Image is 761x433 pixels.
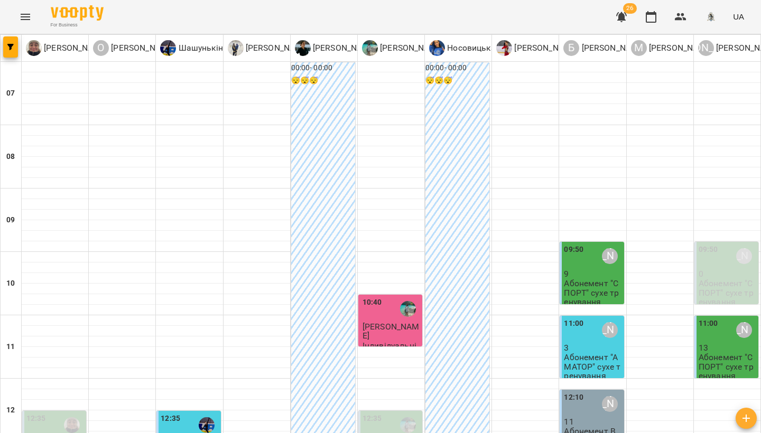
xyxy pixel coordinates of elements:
[42,42,108,54] p: [PERSON_NAME]
[445,42,562,54] p: Носовицька [PERSON_NAME]
[564,244,583,256] label: 09:50
[429,40,562,56] a: Н Носовицька [PERSON_NAME]
[199,417,215,433] img: Шашунькіна Софія
[647,42,713,54] p: [PERSON_NAME]
[363,341,420,369] p: Індивідуальні тренування «FYFTI ICE»
[602,248,618,264] div: Богачова Олена
[563,40,579,56] div: Б
[564,279,621,306] p: Абонемент "СПОРТ" сухе тренування
[6,341,15,353] h6: 11
[425,75,489,87] h6: 😴😴😴
[51,5,104,21] img: Voopty Logo
[736,408,757,429] button: Створити урок
[698,40,714,56] div: [PERSON_NAME]
[176,42,294,54] p: Шашунькіна [PERSON_NAME]
[228,40,244,56] img: Б
[699,279,756,306] p: Абонемент "СПОРТ" сухе тренування
[93,40,175,56] a: О [PERSON_NAME]
[602,396,618,412] div: Богачова Олена
[496,40,578,56] a: Н [PERSON_NAME]
[6,88,15,99] h6: 07
[564,318,583,330] label: 11:00
[733,11,744,22] span: UA
[736,322,752,338] div: Лустенко Олександра
[228,40,310,56] a: Б [PERSON_NAME]
[362,40,378,56] img: П
[109,42,175,54] p: [PERSON_NAME]
[244,42,310,54] p: [PERSON_NAME]
[563,40,645,56] a: Б [PERSON_NAME]
[699,318,718,330] label: 11:00
[564,353,621,380] p: Абонемент "АМАТОР" сухе тренування
[6,278,15,289] h6: 10
[93,40,109,56] div: О
[363,413,382,425] label: 12:35
[93,40,175,56] div: Оксана Володимирівна
[160,40,176,56] img: Ш
[6,151,15,163] h6: 08
[26,413,46,425] label: 12:35
[160,40,294,56] div: Шашунькіна Софія
[400,301,416,317] img: Павлова Алла
[563,40,645,56] div: Богачова Олена
[564,392,583,403] label: 12:10
[26,40,42,56] img: Ч
[51,22,104,29] span: For Business
[631,40,713,56] a: М [PERSON_NAME]
[512,42,578,54] p: [PERSON_NAME]
[429,40,562,56] div: Носовицька Марія
[160,40,294,56] a: Ш Шашунькіна [PERSON_NAME]
[736,248,752,264] div: Лустенко Олександра
[362,40,444,56] a: П [PERSON_NAME]
[623,3,637,14] span: 26
[6,214,15,226] h6: 09
[496,40,578,56] div: Наумко Софія
[602,322,618,338] div: Богачова Олена
[291,62,355,74] h6: 00:00 - 00:00
[378,42,444,54] p: [PERSON_NAME]
[400,417,416,433] img: Павлова Алла
[363,297,382,308] label: 10:40
[699,343,756,352] p: 13
[13,4,38,30] button: Menu
[26,40,108,56] div: Чайкіна Юлія
[579,42,645,54] p: [PERSON_NAME]
[295,40,377,56] a: Г [PERSON_NAME]
[703,10,718,24] img: 8c829e5ebed639b137191ac75f1a07db.png
[161,413,180,425] label: 12:35
[311,42,377,54] p: [PERSON_NAME]
[363,322,420,341] span: [PERSON_NAME]
[291,75,355,87] h6: 😴😴😴
[564,343,621,352] p: 3
[429,40,445,56] img: Н
[64,417,80,433] img: Чайкіна Юлія
[631,40,713,56] div: Марина
[295,40,377,56] div: Гожва Анастасія
[699,269,756,278] p: 0
[729,7,748,26] button: UA
[362,40,444,56] div: Павлова Алла
[228,40,310,56] div: Бабін Микола
[295,40,311,56] img: Г
[425,62,489,74] h6: 00:00 - 00:00
[699,244,718,256] label: 09:50
[699,353,756,380] p: Абонемент "СПОРТ" сухе тренування
[6,404,15,416] h6: 12
[26,40,108,56] a: Ч [PERSON_NAME]
[564,417,621,426] p: 11
[631,40,647,56] div: М
[496,40,512,56] img: Н
[564,269,621,278] p: 9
